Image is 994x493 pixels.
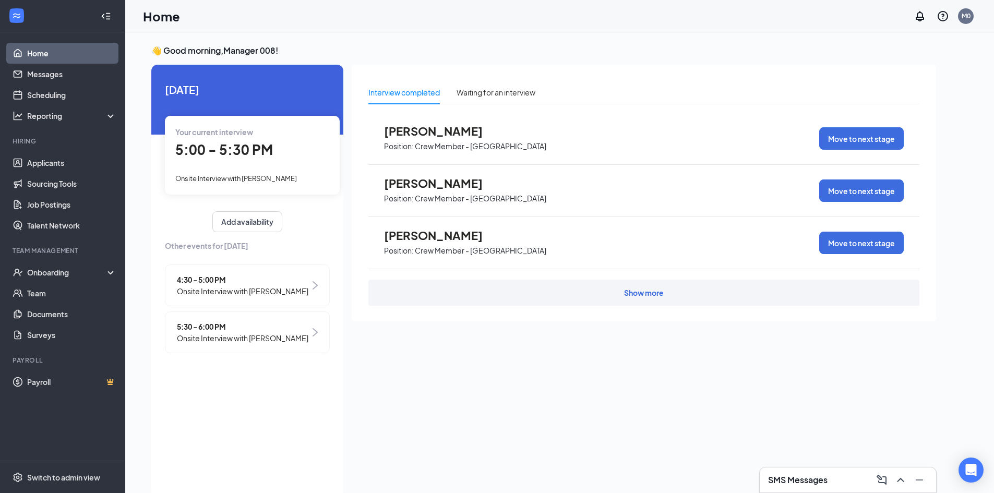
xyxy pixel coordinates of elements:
[913,474,926,486] svg: Minimize
[27,152,116,173] a: Applicants
[27,283,116,304] a: Team
[143,7,180,25] h1: Home
[873,472,890,488] button: ComposeMessage
[175,141,273,158] span: 5:00 - 5:30 PM
[101,11,111,21] svg: Collapse
[177,285,308,297] span: Onsite Interview with [PERSON_NAME]
[415,141,546,151] p: Crew Member - [GEOGRAPHIC_DATA]
[819,179,904,202] button: Move to next stage
[177,274,308,285] span: 4:30 - 5:00 PM
[384,194,414,203] p: Position:
[457,87,535,98] div: Waiting for an interview
[27,173,116,194] a: Sourcing Tools
[959,458,984,483] div: Open Intercom Messenger
[27,64,116,85] a: Messages
[384,229,499,242] span: [PERSON_NAME]
[27,472,100,483] div: Switch to admin view
[384,246,414,256] p: Position:
[911,472,928,488] button: Minimize
[13,246,114,255] div: Team Management
[368,87,440,98] div: Interview completed
[937,10,949,22] svg: QuestionInfo
[212,211,282,232] button: Add availability
[177,332,308,344] span: Onsite Interview with [PERSON_NAME]
[13,137,114,146] div: Hiring
[151,45,936,56] h3: 👋 Good morning, Manager 008 !
[384,176,499,190] span: [PERSON_NAME]
[384,141,414,151] p: Position:
[876,474,888,486] svg: ComposeMessage
[27,43,116,64] a: Home
[894,474,907,486] svg: ChevronUp
[13,472,23,483] svg: Settings
[27,371,116,392] a: PayrollCrown
[11,10,22,21] svg: WorkstreamLogo
[962,11,971,20] div: M0
[819,232,904,254] button: Move to next stage
[27,85,116,105] a: Scheduling
[819,127,904,150] button: Move to next stage
[914,10,926,22] svg: Notifications
[13,267,23,278] svg: UserCheck
[13,111,23,121] svg: Analysis
[415,246,546,256] p: Crew Member - [GEOGRAPHIC_DATA]
[27,215,116,236] a: Talent Network
[175,127,253,137] span: Your current interview
[892,472,909,488] button: ChevronUp
[384,124,499,138] span: [PERSON_NAME]
[165,240,330,251] span: Other events for [DATE]
[27,111,117,121] div: Reporting
[27,194,116,215] a: Job Postings
[27,324,116,345] a: Surveys
[27,304,116,324] a: Documents
[624,287,664,298] div: Show more
[27,267,107,278] div: Onboarding
[175,174,297,183] span: Onsite Interview with [PERSON_NAME]
[177,321,308,332] span: 5:30 - 6:00 PM
[415,194,546,203] p: Crew Member - [GEOGRAPHIC_DATA]
[768,474,828,486] h3: SMS Messages
[13,356,114,365] div: Payroll
[165,81,330,98] span: [DATE]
